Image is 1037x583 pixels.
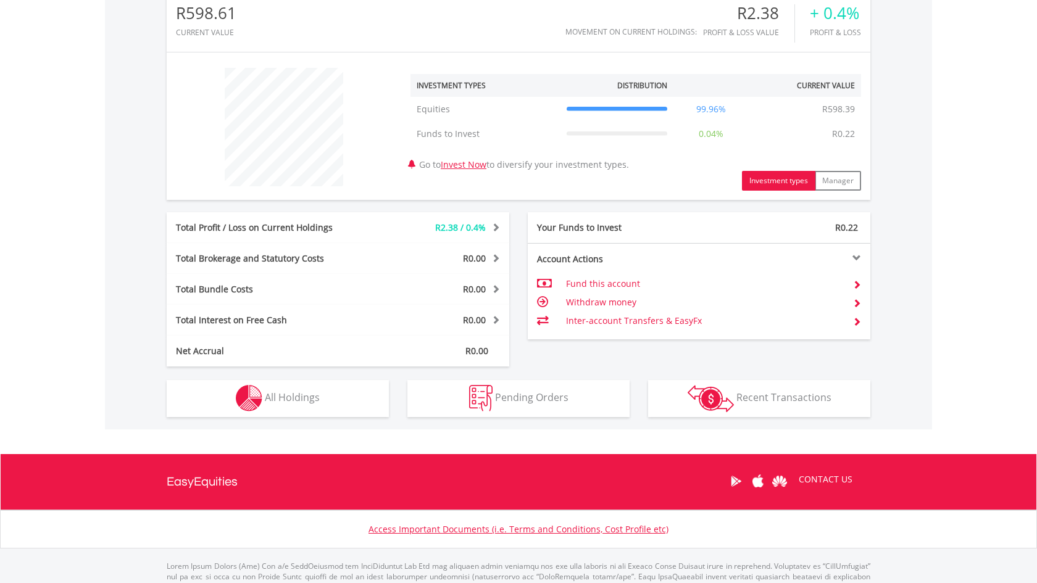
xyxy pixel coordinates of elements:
div: + 0.4% [810,4,861,22]
img: holdings-wht.png [236,385,262,411]
div: Profit & Loss Value [703,28,794,36]
div: CURRENT VALUE [176,28,236,36]
button: All Holdings [167,380,389,417]
span: R2.38 / 0.4% [435,221,486,233]
span: Recent Transactions [736,391,831,404]
div: Distribution [617,80,667,91]
button: Recent Transactions [648,380,870,417]
span: R0.00 [463,252,486,264]
th: Investment Types [410,74,560,97]
span: All Holdings [265,391,320,404]
span: Pending Orders [495,391,568,404]
td: R598.39 [816,97,861,122]
div: Total Interest on Free Cash [167,314,367,326]
td: 0.04% [673,122,749,146]
td: Withdraw money [566,293,843,312]
button: Pending Orders [407,380,630,417]
div: Total Bundle Costs [167,283,367,296]
img: pending_instructions-wht.png [469,385,493,411]
img: transactions-zar-wht.png [688,385,734,412]
a: Huawei [768,462,790,500]
div: Account Actions [528,253,699,265]
div: Profit & Loss [810,28,861,36]
span: R0.00 [465,345,488,357]
div: R2.38 [703,4,794,22]
button: Investment types [742,171,815,191]
a: CONTACT US [790,462,861,497]
div: Total Profit / Loss on Current Holdings [167,221,367,234]
span: R0.00 [463,283,486,295]
button: Manager [815,171,861,191]
td: Inter-account Transfers & EasyFx [566,312,843,330]
td: Fund this account [566,275,843,293]
span: R0.22 [835,221,858,233]
td: Funds to Invest [410,122,560,146]
div: Your Funds to Invest [528,221,699,234]
a: Google Play [725,462,747,500]
th: Current Value [748,74,861,97]
div: Net Accrual [167,345,367,357]
div: Go to to diversify your investment types. [401,62,870,191]
div: Movement on Current Holdings: [565,28,697,36]
span: R0.00 [463,314,486,326]
a: Access Important Documents (i.e. Terms and Conditions, Cost Profile etc) [369,523,668,535]
a: Apple [747,462,768,500]
a: Invest Now [441,159,486,170]
td: Equities [410,97,560,122]
div: Total Brokerage and Statutory Costs [167,252,367,265]
td: R0.22 [826,122,861,146]
div: R598.61 [176,4,236,22]
a: EasyEquities [167,454,238,510]
td: 99.96% [673,97,749,122]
